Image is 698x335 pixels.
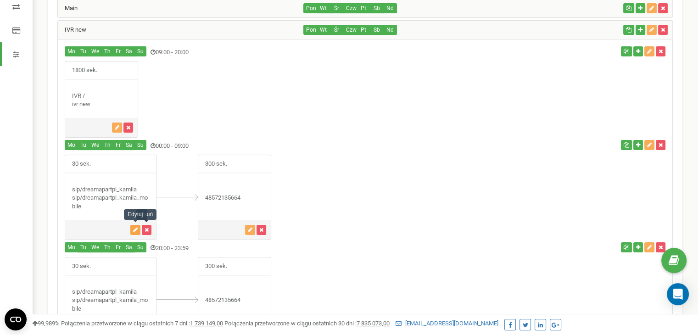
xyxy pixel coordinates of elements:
button: Śr [330,25,344,35]
a: [EMAIL_ADDRESS][DOMAIN_NAME] [396,320,498,327]
span: 30 sek. [65,257,98,275]
button: Tu [78,242,89,252]
button: Pt [357,25,370,35]
button: Czw [343,25,357,35]
button: Wt [317,3,330,13]
button: Mo [65,242,78,252]
button: Su [134,140,146,150]
button: Fr [113,140,123,150]
span: Połączenia przetworzone w ciągu ostatnich 7 dni : [61,320,223,327]
button: Sb [370,3,384,13]
button: Mo [65,46,78,56]
button: Czw [343,3,357,13]
div: sip/dreamapartpl_kamila sip/dreamapartpl_kamila_mobile [65,185,156,211]
button: Pon [303,25,317,35]
button: Pt [357,3,370,13]
button: Fr [113,46,123,56]
button: Sb [370,25,384,35]
button: Pon [303,3,317,13]
button: We [89,242,102,252]
button: Tu [78,46,89,56]
div: 20:00 - 23:59 [58,242,468,255]
span: 300 sek. [198,257,234,275]
a: Main [58,5,78,11]
div: 09:00 - 20:00 [58,46,468,59]
button: Śr [330,3,344,13]
button: Th [101,46,113,56]
button: Wt [317,25,330,35]
div: sip/dreamapartpl_kamila sip/dreamapartpl_kamila_mobile [65,288,156,313]
div: IVR / ivr new [65,92,138,109]
button: Th [101,242,113,252]
button: We [89,140,102,150]
span: 1800 sek. [65,61,104,79]
button: Sa [123,140,135,150]
button: Nd [383,25,397,35]
div: 48572135664 [198,296,271,305]
span: Połączenia przetworzone w ciągu ostatnich 30 dni : [224,320,390,327]
button: Th [101,140,113,150]
button: Su [134,46,146,56]
u: 7 835 073,00 [357,320,390,327]
button: Open CMP widget [5,308,27,330]
button: Sa [123,46,135,56]
a: IVR new [58,26,86,33]
div: Edytuj [124,209,146,220]
div: 48572135664 [198,194,271,202]
div: Open Intercom Messenger [667,283,689,305]
span: 30 sek. [65,155,98,173]
button: Tu [78,140,89,150]
button: Nd [383,3,397,13]
button: Fr [113,242,123,252]
button: Mo [65,140,78,150]
button: We [89,46,102,56]
u: 1 739 149,00 [190,320,223,327]
button: Sa [123,242,135,252]
button: Su [134,242,146,252]
div: 00:00 - 09:00 [58,140,468,152]
span: 300 sek. [198,155,234,173]
span: 99,989% [32,320,60,327]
